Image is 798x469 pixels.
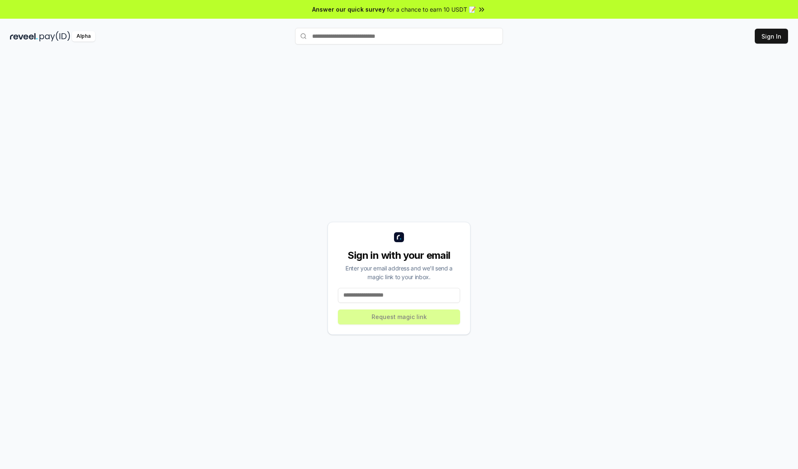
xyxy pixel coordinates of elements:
div: Sign in with your email [338,249,460,262]
div: Enter your email address and we’ll send a magic link to your inbox. [338,264,460,281]
span: for a chance to earn 10 USDT 📝 [387,5,476,14]
span: Answer our quick survey [312,5,385,14]
img: logo_small [394,232,404,242]
img: reveel_dark [10,31,38,42]
div: Alpha [72,31,95,42]
button: Sign In [755,29,788,44]
img: pay_id [39,31,70,42]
